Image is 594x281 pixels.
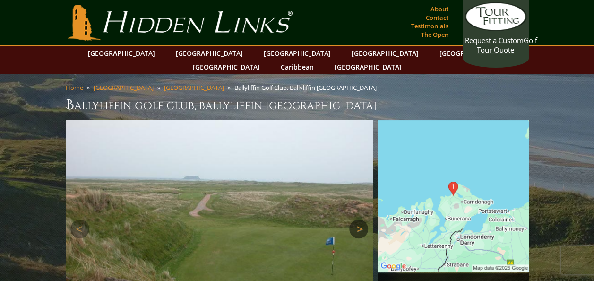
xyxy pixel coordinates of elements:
[428,2,451,16] a: About
[171,46,248,60] a: [GEOGRAPHIC_DATA]
[378,120,529,272] img: Google Map of Ballyliffin Golf Club, County Donegal, Ireland
[423,11,451,24] a: Contact
[349,220,368,238] a: Next
[83,46,160,60] a: [GEOGRAPHIC_DATA]
[234,83,380,92] li: Ballyliffin Golf Club, Ballyliffin [GEOGRAPHIC_DATA]
[66,96,529,114] h1: Ballyliffin Golf Club, Ballyliffin [GEOGRAPHIC_DATA]
[465,2,526,54] a: Request a CustomGolf Tour Quote
[259,46,336,60] a: [GEOGRAPHIC_DATA]
[188,60,265,74] a: [GEOGRAPHIC_DATA]
[435,46,511,60] a: [GEOGRAPHIC_DATA]
[347,46,423,60] a: [GEOGRAPHIC_DATA]
[465,35,524,45] span: Request a Custom
[66,83,83,92] a: Home
[409,19,451,33] a: Testimonials
[276,60,319,74] a: Caribbean
[164,83,224,92] a: [GEOGRAPHIC_DATA]
[330,60,406,74] a: [GEOGRAPHIC_DATA]
[94,83,154,92] a: [GEOGRAPHIC_DATA]
[419,28,451,41] a: The Open
[70,220,89,238] a: Previous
